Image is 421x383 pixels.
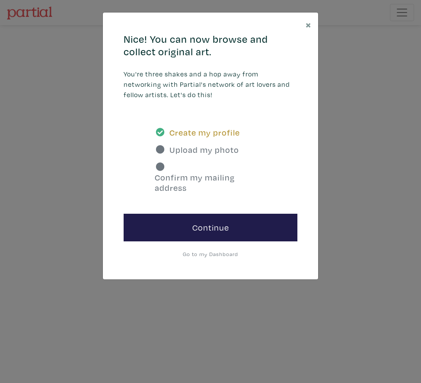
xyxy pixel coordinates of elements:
[124,69,297,100] p: You're three shakes and a hop away from networking with Partial's network of art lovers and fello...
[183,250,238,257] a: Go to my Dashboard
[124,33,297,58] h4: Nice! You can now browse and collect original art.
[299,13,318,37] button: Close
[155,172,266,193] span: Confirm my mailing address
[169,145,239,155] span: Upload my photo
[306,18,311,31] span: ×
[124,214,297,241] a: Continue
[169,127,240,138] span: Create my profile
